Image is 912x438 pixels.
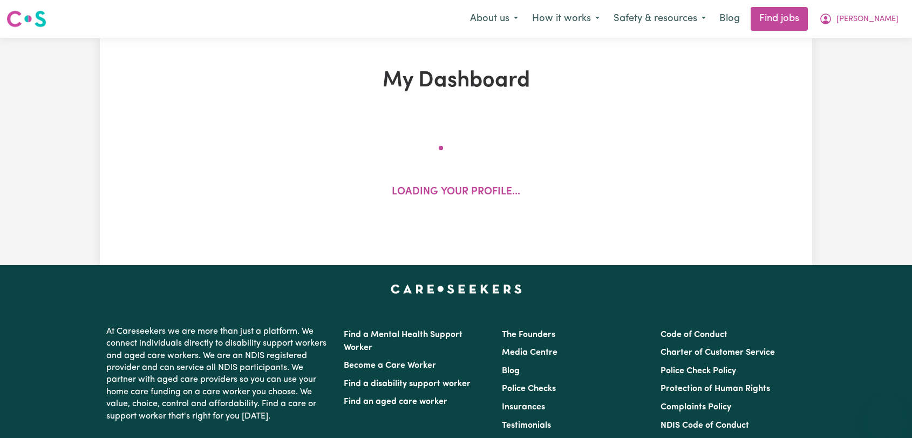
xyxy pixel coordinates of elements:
[392,185,520,200] p: Loading your profile...
[502,421,551,430] a: Testimonials
[525,8,607,30] button: How it works
[6,6,46,31] a: Careseekers logo
[661,421,749,430] a: NDIS Code of Conduct
[6,9,46,29] img: Careseekers logo
[344,361,436,370] a: Become a Care Worker
[661,403,731,412] a: Complaints Policy
[661,385,770,393] a: Protection of Human Rights
[502,403,545,412] a: Insurances
[344,380,471,388] a: Find a disability support worker
[225,68,687,94] h1: My Dashboard
[391,285,522,293] a: Careseekers home page
[661,367,736,375] a: Police Check Policy
[713,7,746,31] a: Blog
[836,14,899,25] span: [PERSON_NAME]
[463,8,525,30] button: About us
[661,348,775,357] a: Charter of Customer Service
[106,321,331,427] p: At Careseekers we are more than just a platform. We connect individuals directly to disability su...
[344,397,447,406] a: Find an aged care worker
[502,367,520,375] a: Blog
[607,8,713,30] button: Safety & resources
[502,385,556,393] a: Police Checks
[869,395,903,429] iframe: Button to launch messaging window
[661,331,727,339] a: Code of Conduct
[751,7,808,31] a: Find jobs
[502,348,557,357] a: Media Centre
[812,8,906,30] button: My Account
[502,331,555,339] a: The Founders
[344,331,462,352] a: Find a Mental Health Support Worker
